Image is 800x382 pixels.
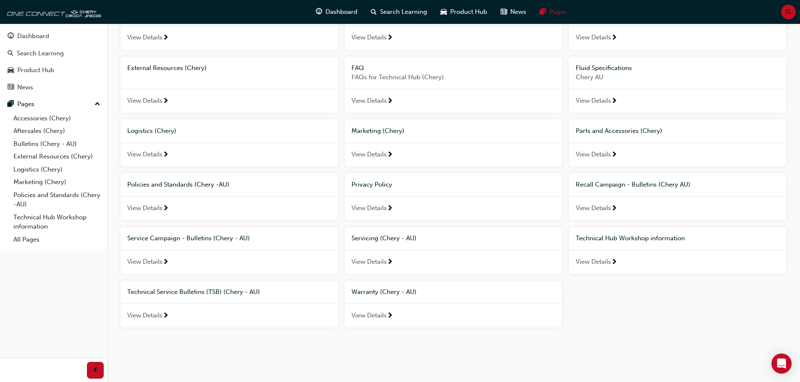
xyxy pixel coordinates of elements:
[8,50,13,57] span: search-icon
[17,99,34,109] div: Pages
[576,64,632,72] span: Fluid Specifications
[127,288,260,296] span: Technical Service Bulletins (TSB) (Chery - AU)
[540,7,546,17] span: pages-icon
[3,80,104,95] a: News
[94,99,100,110] span: up-icon
[121,120,338,166] a: Logistics (Chery)View Details
[163,151,169,159] span: next-icon
[351,150,387,159] span: View Details
[127,203,163,213] span: View Details
[351,234,417,242] span: Servicing (Chery - AU)
[17,49,64,58] div: Search Learning
[127,311,163,320] span: View Details
[10,112,104,125] a: Accessories (Chery)
[309,3,364,21] a: guage-iconDashboard
[10,189,104,211] a: Policies and Standards (Chery -AU)
[569,120,787,166] a: Parts and Accessories (Chery)View Details
[345,3,562,50] a: Aftersales (Chery)View Details
[611,34,617,42] span: next-icon
[163,205,169,213] span: next-icon
[325,7,357,17] span: Dashboard
[576,181,690,188] span: Recall Campaign - Bulletins (Chery AU)
[10,233,104,246] a: All Pages
[533,3,573,21] a: pages-iconPages
[510,7,526,17] span: News
[611,259,617,266] span: next-icon
[121,57,338,113] a: External Resources (Chery)View Details
[387,259,393,266] span: next-icon
[127,257,163,267] span: View Details
[351,33,387,42] span: View Details
[3,62,104,78] a: Product Hub
[576,96,611,106] span: View Details
[501,7,507,17] span: news-icon
[387,312,393,320] span: next-icon
[351,64,364,72] span: FAQ
[351,73,556,82] span: FAQs for Technical Hub (Chery)
[380,7,427,17] span: Search Learning
[387,34,393,42] span: next-icon
[611,151,617,159] span: next-icon
[10,176,104,189] a: Marketing (Chery)
[345,120,562,166] a: Marketing (Chery)View Details
[127,33,163,42] span: View Details
[92,365,99,376] span: prev-icon
[576,33,611,42] span: View Details
[387,205,393,213] span: next-icon
[569,227,787,274] a: Technical Hub Workshop informationView Details
[3,96,104,112] button: Pages
[569,3,787,50] a: Bulletins (Chery - AU)View Details
[781,5,796,19] button: SL
[127,234,250,242] span: Service Campaign - Bulletins (Chery - AU)
[17,31,49,41] div: Dashboard
[121,281,338,327] a: Technical Service Bulletins (TSB) (Chery - AU)View Details
[611,98,617,105] span: next-icon
[576,257,611,267] span: View Details
[576,234,685,242] span: Technical Hub Workshop information
[10,138,104,151] a: Bulletins (Chery - AU)
[771,353,792,374] div: Open Intercom Messenger
[434,3,494,21] a: car-iconProduct Hub
[3,27,104,96] button: DashboardSearch LearningProduct HubNews
[8,67,14,74] span: car-icon
[345,281,562,327] a: Warranty (Chery - AU)View Details
[576,150,611,159] span: View Details
[127,64,207,72] span: External Resources (Chery)
[163,98,169,105] span: next-icon
[163,259,169,266] span: next-icon
[785,7,792,17] span: SL
[351,257,387,267] span: View Details
[8,33,14,40] span: guage-icon
[351,288,417,296] span: Warranty (Chery - AU)
[121,227,338,274] a: Service Campaign - Bulletins (Chery - AU)View Details
[351,203,387,213] span: View Details
[387,98,393,105] span: next-icon
[351,96,387,106] span: View Details
[345,227,562,274] a: Servicing (Chery - AU)View Details
[345,57,562,113] a: FAQFAQs for Technical Hub (Chery)View Details
[364,3,434,21] a: search-iconSearch Learning
[10,211,104,233] a: Technical Hub Workshop information
[611,205,617,213] span: next-icon
[127,96,163,106] span: View Details
[351,127,404,135] span: Marketing (Chery)
[4,3,101,20] img: oneconnect
[351,311,387,320] span: View Details
[316,7,322,17] span: guage-icon
[494,3,533,21] a: news-iconNews
[17,65,54,75] div: Product Hub
[576,127,662,135] span: Parts and Accessories (Chery)
[163,34,169,42] span: next-icon
[549,7,567,17] span: Pages
[371,7,377,17] span: search-icon
[441,7,447,17] span: car-icon
[3,29,104,44] a: Dashboard
[127,150,163,159] span: View Details
[450,7,487,17] span: Product Hub
[3,46,104,61] a: Search Learning
[569,57,787,113] a: Fluid SpecificationsChery AUView Details
[569,173,787,220] a: Recall Campaign - Bulletins (Chery AU)View Details
[8,84,14,91] span: news-icon
[387,151,393,159] span: next-icon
